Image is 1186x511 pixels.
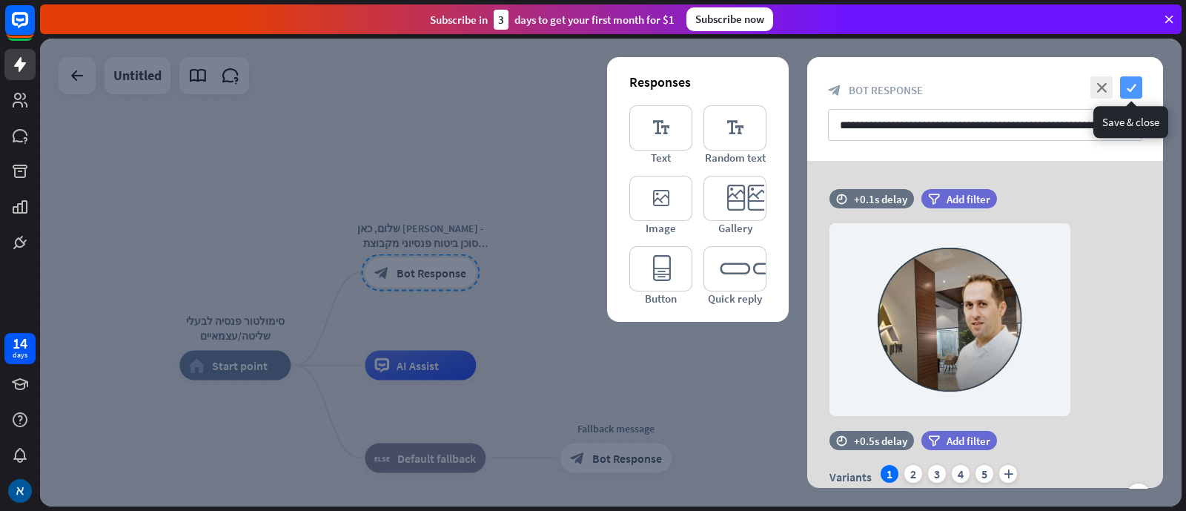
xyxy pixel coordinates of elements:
[928,465,946,483] div: 3
[13,337,27,350] div: 14
[952,465,970,483] div: 4
[13,350,27,360] div: days
[4,333,36,364] a: 14 days
[430,10,675,30] div: Subscribe in days to get your first month for $1
[12,6,56,50] button: Open LiveChat chat widget
[928,435,940,446] i: filter
[1090,76,1113,99] i: close
[836,194,847,204] i: time
[1120,76,1142,99] i: check
[999,465,1017,483] i: plus
[881,465,898,483] div: 1
[854,192,907,206] div: +0.1s delay
[829,469,872,484] span: Variants
[849,83,923,97] span: Bot Response
[947,434,990,448] span: Add filter
[686,7,773,31] div: Subscribe now
[947,192,990,206] span: Add filter
[828,84,841,97] i: block_bot_response
[494,10,508,30] div: 3
[928,194,940,205] i: filter
[854,434,907,448] div: +0.5s delay
[975,465,993,483] div: 5
[836,435,847,446] i: time
[904,465,922,483] div: 2
[829,223,1070,416] img: preview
